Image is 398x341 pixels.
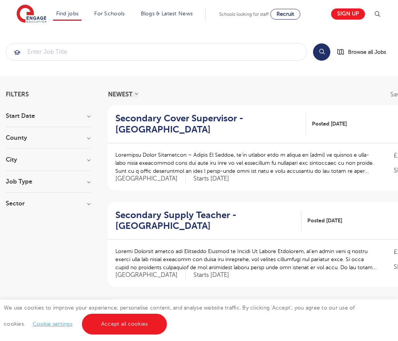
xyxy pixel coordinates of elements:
a: Secondary Cover Supervisor - [GEOGRAPHIC_DATA] [115,113,306,135]
span: Posted [DATE] [307,217,342,225]
p: Starts [DATE] [193,175,229,183]
p: Loremi Dolorsit ametco adi Elitseddo Eiusmod te Incidi Ut Labore Etdolorem, al’en admin veni q no... [115,247,378,271]
a: For Schools [94,11,125,17]
a: Secondary Supply Teacher - [GEOGRAPHIC_DATA] [115,210,301,232]
div: Submit [6,43,307,61]
h3: Start Date [6,113,90,119]
span: Filters [6,91,29,98]
h3: Sector [6,200,90,207]
a: Find jobs [56,11,79,17]
a: Accept all cookies [82,314,167,334]
h2: Secondary Cover Supervisor - [GEOGRAPHIC_DATA] [115,113,300,135]
span: Recruit [276,11,294,17]
span: Posted [DATE] [312,120,347,128]
a: Cookie settings [33,321,72,327]
span: [GEOGRAPHIC_DATA] [115,271,186,279]
p: Loremipsu Dolor Sitametcon – Adipis El Seddoe, te’in utlabor etdo m aliqua en [admi] ve quisnos e... [115,151,378,175]
img: Engage Education [17,5,47,24]
a: Browse all Jobs [336,48,392,56]
h3: County [6,135,90,141]
h3: City [6,157,90,163]
span: Browse all Jobs [348,48,386,56]
a: Recruit [270,9,300,20]
input: Submit [6,43,307,60]
span: We use cookies to improve your experience, personalise content, and analyse website traffic. By c... [4,305,355,327]
a: Blogs & Latest News [141,11,193,17]
a: Sign up [331,8,365,20]
h2: Secondary Supply Teacher - [GEOGRAPHIC_DATA] [115,210,295,232]
span: [GEOGRAPHIC_DATA] [115,175,186,183]
button: Search [313,43,330,61]
p: Starts [DATE] [193,271,229,279]
span: Schools looking for staff [219,12,269,17]
h3: Job Type [6,179,90,185]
